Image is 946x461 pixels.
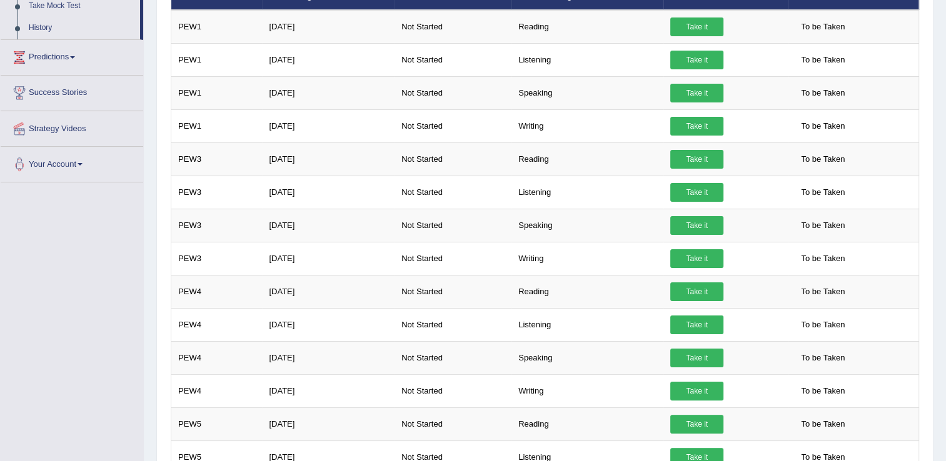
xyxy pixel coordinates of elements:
[262,76,395,109] td: [DATE]
[395,242,511,275] td: Not Started
[511,142,663,176] td: Reading
[171,176,263,209] td: PEW3
[795,249,851,268] span: To be Taken
[795,382,851,400] span: To be Taken
[262,275,395,308] td: [DATE]
[262,109,395,142] td: [DATE]
[171,142,263,176] td: PEW3
[262,407,395,440] td: [DATE]
[395,407,511,440] td: Not Started
[511,109,663,142] td: Writing
[171,43,263,76] td: PEW1
[670,382,723,400] a: Take it
[670,117,723,136] a: Take it
[262,374,395,407] td: [DATE]
[511,242,663,275] td: Writing
[511,374,663,407] td: Writing
[795,17,851,36] span: To be Taken
[262,242,395,275] td: [DATE]
[670,249,723,268] a: Take it
[171,76,263,109] td: PEW1
[395,76,511,109] td: Not Started
[795,415,851,434] span: To be Taken
[395,275,511,308] td: Not Started
[670,183,723,202] a: Take it
[511,341,663,374] td: Speaking
[670,150,723,169] a: Take it
[171,407,263,440] td: PEW5
[262,308,395,341] td: [DATE]
[511,407,663,440] td: Reading
[171,109,263,142] td: PEW1
[262,142,395,176] td: [DATE]
[1,147,143,178] a: Your Account
[511,176,663,209] td: Listening
[795,349,851,367] span: To be Taken
[171,275,263,308] td: PEW4
[262,176,395,209] td: [DATE]
[670,17,723,36] a: Take it
[171,209,263,242] td: PEW3
[795,315,851,334] span: To be Taken
[795,216,851,235] span: To be Taken
[670,84,723,102] a: Take it
[395,10,511,44] td: Not Started
[171,242,263,275] td: PEW3
[262,43,395,76] td: [DATE]
[395,176,511,209] td: Not Started
[795,51,851,69] span: To be Taken
[395,109,511,142] td: Not Started
[395,341,511,374] td: Not Started
[1,111,143,142] a: Strategy Videos
[795,117,851,136] span: To be Taken
[795,150,851,169] span: To be Taken
[795,84,851,102] span: To be Taken
[511,308,663,341] td: Listening
[395,43,511,76] td: Not Started
[1,76,143,107] a: Success Stories
[262,341,395,374] td: [DATE]
[395,209,511,242] td: Not Started
[670,415,723,434] a: Take it
[171,10,263,44] td: PEW1
[670,51,723,69] a: Take it
[262,209,395,242] td: [DATE]
[511,43,663,76] td: Listening
[511,76,663,109] td: Speaking
[511,209,663,242] td: Speaking
[795,282,851,301] span: To be Taken
[23,17,140,39] a: History
[795,183,851,202] span: To be Taken
[395,374,511,407] td: Not Started
[670,349,723,367] a: Take it
[171,374,263,407] td: PEW4
[262,10,395,44] td: [DATE]
[395,308,511,341] td: Not Started
[171,341,263,374] td: PEW4
[395,142,511,176] td: Not Started
[511,10,663,44] td: Reading
[670,315,723,334] a: Take it
[670,216,723,235] a: Take it
[511,275,663,308] td: Reading
[670,282,723,301] a: Take it
[171,308,263,341] td: PEW4
[1,40,143,71] a: Predictions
